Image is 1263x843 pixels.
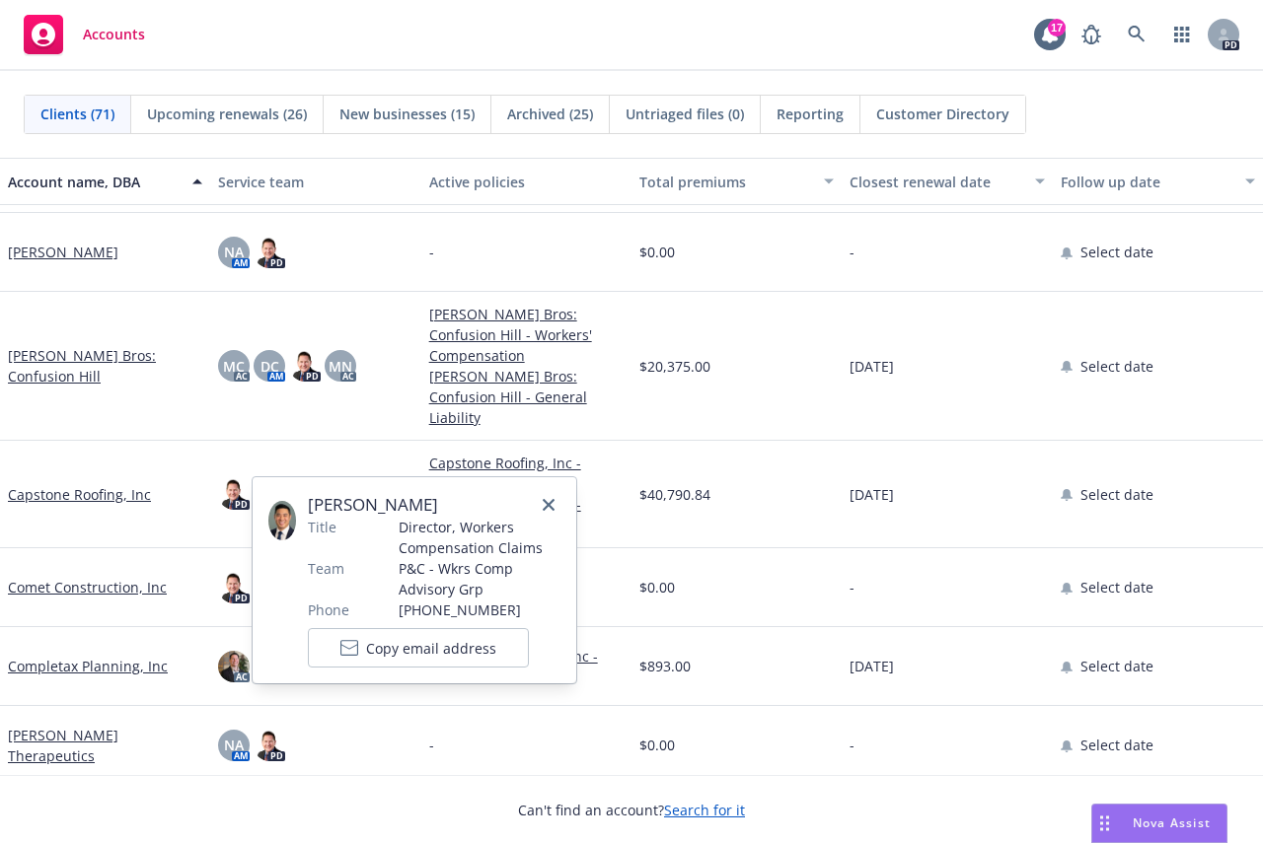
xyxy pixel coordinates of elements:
[289,350,321,382] img: photo
[537,493,560,517] a: close
[1133,814,1211,831] span: Nova Assist
[223,356,245,377] span: MC
[1072,15,1111,54] a: Report a Bug
[218,478,250,510] img: photo
[1048,19,1066,36] div: 17
[421,158,631,205] button: Active policies
[308,599,349,620] span: Phone
[218,172,412,192] div: Service team
[308,628,529,667] button: Copy email address
[429,242,434,262] span: -
[8,725,202,766] a: [PERSON_NAME] Therapeutics
[850,484,894,505] span: [DATE]
[399,558,560,599] span: P&C - Wkrs Comp Advisory Grp
[639,172,812,192] div: Total premiums
[1080,356,1153,377] span: Select date
[8,484,151,505] a: Capstone Roofing, Inc
[8,577,167,597] a: Comet Construction, Inc
[631,158,842,205] button: Total premiums
[639,242,675,262] span: $0.00
[254,730,285,761] img: photo
[1080,484,1153,505] span: Select date
[218,572,250,603] img: photo
[1162,15,1202,54] a: Switch app
[329,356,352,377] span: MN
[876,104,1009,124] span: Customer Directory
[850,172,1022,192] div: Closest renewal date
[507,104,593,124] span: Archived (25)
[254,237,285,268] img: photo
[1080,577,1153,597] span: Select date
[8,345,202,386] a: [PERSON_NAME] Bros: Confusion Hill
[399,599,560,620] span: [PHONE_NUMBER]
[639,656,691,676] span: $893.00
[260,356,279,377] span: DC
[850,356,894,377] span: [DATE]
[429,453,624,494] a: Capstone Roofing, Inc - Commercial Auto
[639,735,675,755] span: $0.00
[1117,15,1156,54] a: Search
[399,517,560,558] span: Director, Workers Compensation Claims
[626,104,744,124] span: Untriaged files (0)
[210,158,420,205] button: Service team
[224,735,244,755] span: NA
[366,638,496,659] span: Copy email address
[308,517,336,537] span: Title
[40,104,114,124] span: Clients (71)
[850,656,894,676] span: [DATE]
[224,242,244,262] span: NA
[268,501,296,540] img: employee photo
[639,484,710,505] span: $40,790.84
[429,172,624,192] div: Active policies
[850,577,854,597] span: -
[850,242,854,262] span: -
[1080,242,1153,262] span: Select date
[218,651,250,682] img: photo
[308,493,560,517] span: [PERSON_NAME]
[664,801,745,819] a: Search for it
[777,104,844,124] span: Reporting
[83,27,145,42] span: Accounts
[339,104,475,124] span: New businesses (15)
[1092,805,1117,842] div: Drag to move
[147,104,307,124] span: Upcoming renewals (26)
[8,656,168,676] a: Completax Planning, Inc
[1080,656,1153,676] span: Select date
[639,577,675,597] span: $0.00
[842,158,1052,205] button: Closest renewal date
[639,356,710,377] span: $20,375.00
[16,7,153,62] a: Accounts
[429,366,624,428] a: [PERSON_NAME] Bros: Confusion Hill - General Liability
[429,735,434,755] span: -
[518,800,745,820] span: Can't find an account?
[8,242,118,262] a: [PERSON_NAME]
[1053,158,1263,205] button: Follow up date
[850,735,854,755] span: -
[1091,804,1227,843] button: Nova Assist
[429,304,624,366] a: [PERSON_NAME] Bros: Confusion Hill - Workers' Compensation
[8,172,181,192] div: Account name, DBA
[1061,172,1233,192] div: Follow up date
[308,558,344,579] span: Team
[1080,735,1153,755] span: Select date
